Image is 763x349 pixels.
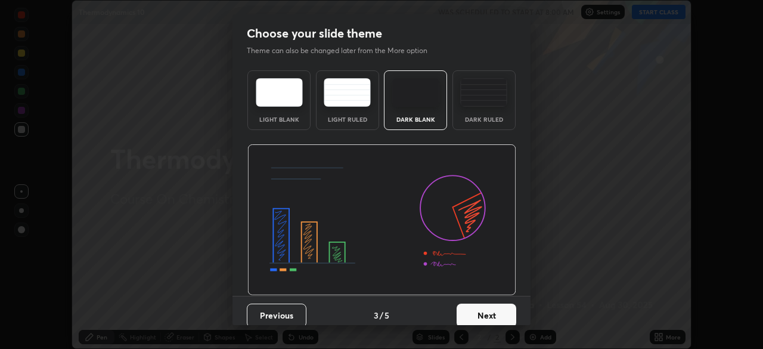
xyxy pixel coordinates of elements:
h2: Choose your slide theme [247,26,382,41]
div: Dark Ruled [460,116,508,122]
div: Dark Blank [392,116,439,122]
img: lightTheme.e5ed3b09.svg [256,78,303,107]
button: Next [457,304,516,328]
img: darkTheme.f0cc69e5.svg [392,78,439,107]
img: lightRuledTheme.5fabf969.svg [324,78,371,107]
h4: / [380,309,383,322]
img: darkThemeBanner.d06ce4a2.svg [247,144,516,296]
div: Light Blank [255,116,303,122]
h4: 5 [384,309,389,322]
img: darkRuledTheme.de295e13.svg [460,78,507,107]
button: Previous [247,304,306,328]
p: Theme can also be changed later from the More option [247,45,440,56]
h4: 3 [374,309,379,322]
div: Light Ruled [324,116,371,122]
